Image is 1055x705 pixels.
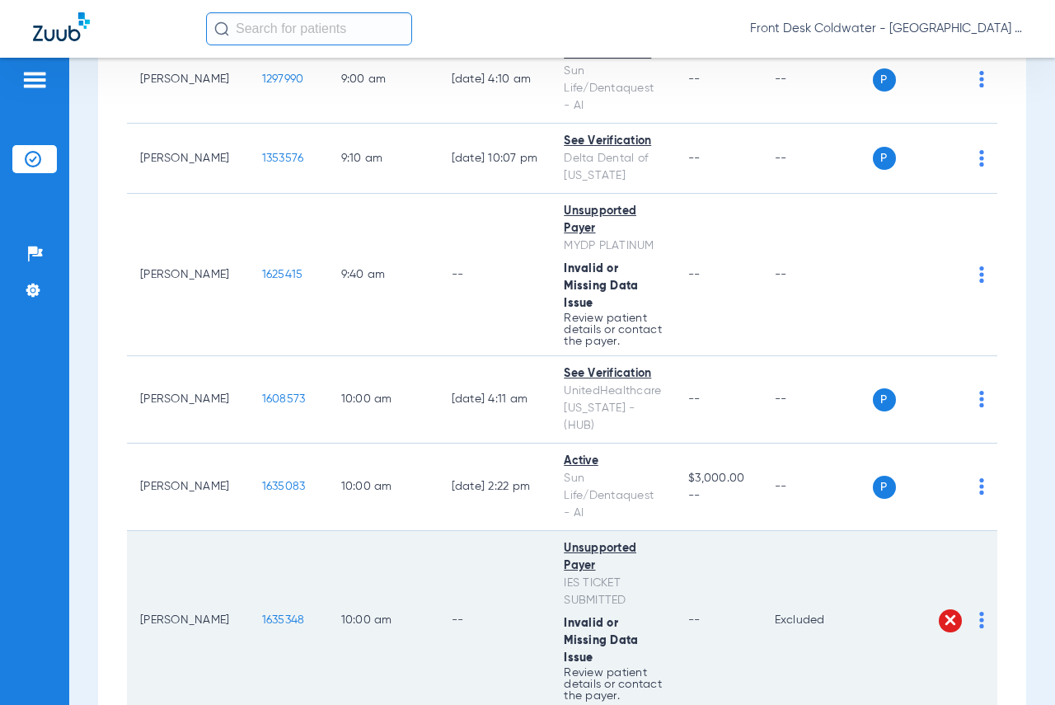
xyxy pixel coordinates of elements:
span: Invalid or Missing Data Issue [564,618,638,664]
span: P [873,68,896,92]
p: Review patient details or contact the payer. [564,667,662,702]
div: Sun Life/Dentaquest - AI [564,470,662,522]
span: 1635348 [262,614,305,626]
span: 1625415 [262,269,303,280]
span: -- [688,393,701,405]
td: -- [762,356,873,444]
img: Search Icon [214,21,229,36]
td: -- [762,36,873,124]
img: group-dot-blue.svg [979,71,984,87]
div: Active [564,453,662,470]
img: x.svg [942,612,959,628]
div: See Verification [564,133,662,150]
p: Review patient details or contact the payer. [564,313,662,347]
td: -- [762,124,873,194]
span: -- [688,614,701,626]
td: 9:40 AM [328,194,438,356]
td: 10:00 AM [328,444,438,531]
span: $3,000.00 [688,470,748,487]
td: 10:00 AM [328,356,438,444]
td: [PERSON_NAME] [127,356,249,444]
td: [PERSON_NAME] [127,444,249,531]
td: [PERSON_NAME] [127,36,249,124]
div: MYDP PLATINUM [564,237,662,255]
img: group-dot-blue.svg [979,266,984,283]
div: UnitedHealthcare [US_STATE] - (HUB) [564,383,662,435]
span: Invalid or Missing Data Issue [564,263,638,309]
td: [DATE] 4:10 AM [438,36,551,124]
img: group-dot-blue.svg [979,478,984,495]
iframe: Chat Widget [973,626,1055,705]
td: [DATE] 10:07 PM [438,124,551,194]
img: Zuub Logo [33,12,90,41]
span: 1608573 [262,393,306,405]
div: Unsupported Payer [564,203,662,237]
img: group-dot-blue.svg [979,150,984,167]
input: Search for patients [206,12,412,45]
div: Delta Dental of [US_STATE] [564,150,662,185]
td: -- [438,194,551,356]
td: 9:10 AM [328,124,438,194]
div: IES TICKET SUBMITTED [564,575,662,609]
td: [PERSON_NAME] [127,194,249,356]
span: 1297990 [262,73,304,85]
div: See Verification [564,365,662,383]
span: -- [688,487,748,505]
span: -- [688,153,701,164]
img: group-dot-blue.svg [979,612,984,628]
div: Unsupported Payer [564,540,662,575]
span: P [873,476,896,499]
td: [DATE] 2:22 PM [438,444,551,531]
span: -- [688,73,701,85]
td: -- [762,194,873,356]
img: hamburger-icon [21,70,48,90]
div: Sun Life/Dentaquest - AI [564,63,662,115]
span: Front Desk Coldwater - [GEOGRAPHIC_DATA] | My Community Dental Centers [750,21,1022,37]
span: -- [688,269,701,280]
img: group-dot-blue.svg [979,391,984,407]
span: P [873,147,896,170]
td: 9:00 AM [328,36,438,124]
td: [DATE] 4:11 AM [438,356,551,444]
span: 1353576 [262,153,304,164]
td: -- [762,444,873,531]
td: [PERSON_NAME] [127,124,249,194]
span: P [873,388,896,411]
span: 1635083 [262,481,306,492]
